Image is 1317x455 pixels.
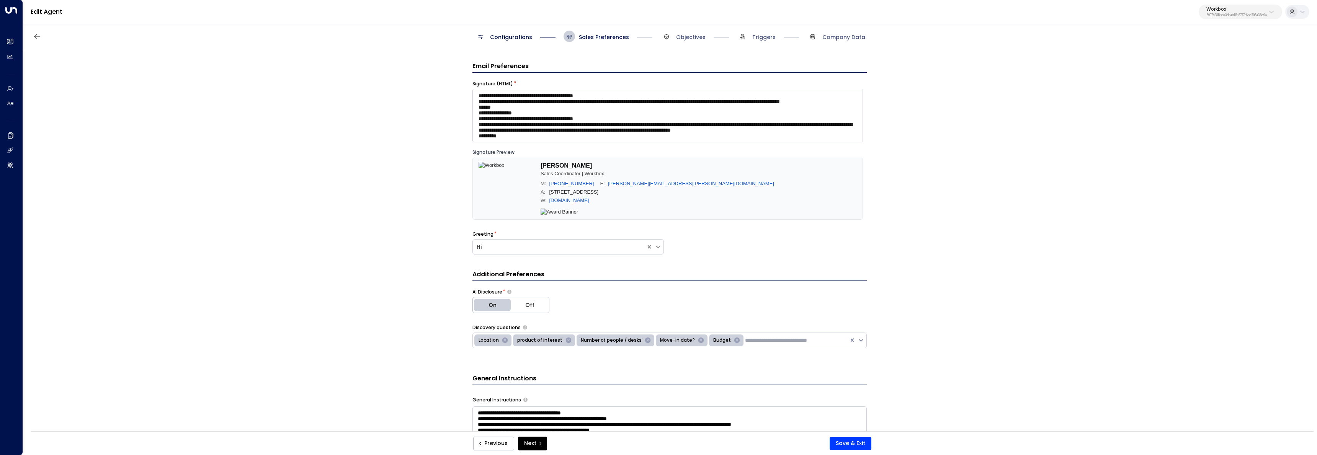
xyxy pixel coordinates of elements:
[549,181,594,186] a: [PHONE_NUMBER]
[541,209,655,215] img: Award Banner
[515,336,564,345] div: product of interest
[472,149,863,156] div: Signature Preview
[500,336,510,345] div: Remove Location
[822,33,865,41] span: Company Data
[541,196,549,204] td: W:
[31,7,62,16] a: Edit Agent
[608,181,774,186] a: [PERSON_NAME][EMAIL_ADDRESS][PERSON_NAME][DOMAIN_NAME]
[507,289,511,294] button: Choose whether the agent should proactively disclose its AI nature in communications or only reve...
[472,80,513,87] label: Signature (HTML)
[472,396,521,403] label: General Instructions
[830,437,871,450] button: Save & Exit
[472,270,867,281] h3: Additional Preferences
[541,170,774,180] td: Sales Coordinator | Workbox
[490,33,532,41] span: Configurations
[473,437,514,450] button: Previous
[643,336,653,345] div: Remove Number of people / desks
[518,437,547,450] button: Next
[472,297,549,313] div: Platform
[732,336,742,345] div: Remove Budget
[696,336,706,345] div: Remove Move-in date?
[511,297,549,313] button: Off
[579,33,629,41] span: Sales Preferences
[472,231,493,238] label: Greeting
[658,336,696,345] div: Move-in date?
[578,336,643,345] div: Number of people / desks
[549,197,589,203] a: [DOMAIN_NAME]
[1206,7,1267,11] p: Workbox
[752,33,776,41] span: Triggers
[564,336,574,345] div: Remove product of interest
[711,336,732,345] div: Budget
[541,180,549,187] td: M:
[479,162,536,169] img: Workbox
[541,187,549,196] td: A:
[523,398,528,402] button: Provide any specific instructions you want the agent to follow when responding to leads. This app...
[472,374,867,385] h3: General Instructions
[541,162,774,170] td: [PERSON_NAME]
[600,180,608,187] td: E:
[472,289,502,295] label: AI Disclosure
[549,187,774,196] td: [STREET_ADDRESS]
[472,62,867,73] h3: Email Preferences
[676,33,706,41] span: Objectives
[1206,14,1267,17] p: 5907e685-ac3d-4b15-8777-6be708435e94
[523,325,527,329] button: Select the types of questions the agent should use to engage leads in initial emails. These help ...
[473,297,511,313] button: On
[472,324,521,331] label: Discovery questions
[477,243,642,251] div: Hi
[476,336,500,345] div: Location
[1199,5,1282,19] button: Workbox5907e685-ac3d-4b15-8777-6be708435e94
